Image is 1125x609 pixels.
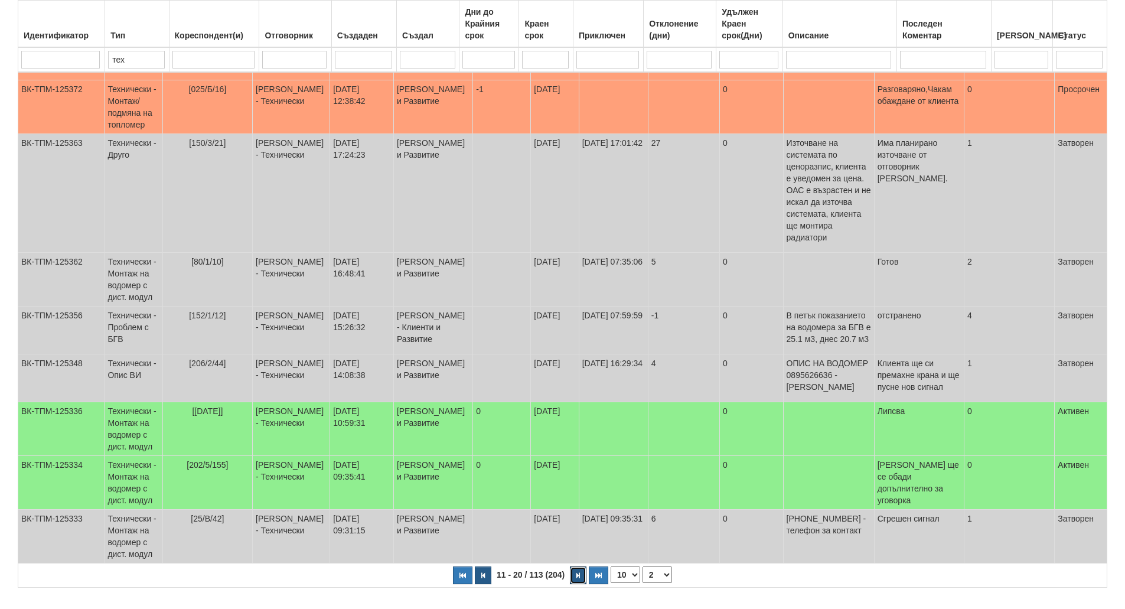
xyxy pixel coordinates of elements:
span: [25/В/42] [191,514,224,523]
td: [DATE] 17:24:23 [330,134,394,253]
td: [PERSON_NAME] - Технически [253,307,330,354]
td: ВК-ТПМ-125372 [18,80,105,134]
span: Клиента ще си премахне крана и ще пусне нов сигнал [878,359,960,392]
span: [80/1/10] [191,257,224,266]
td: [DATE] 09:35:41 [330,456,394,510]
td: Активен [1055,456,1107,510]
div: Отговорник [262,27,328,44]
th: Краен срок: No sort applied, activate to apply an ascending sort [519,1,573,48]
td: 5 [648,253,719,307]
td: Затворен [1055,510,1107,564]
span: 11 - 20 / 113 (204) [494,570,568,579]
span: Готов [878,257,899,266]
td: 0 [719,80,783,134]
td: 0 [719,134,783,253]
td: [DATE] [531,456,579,510]
div: Кореспондент(и) [172,27,256,44]
th: Последен Коментар: No sort applied, activate to apply an ascending sort [896,1,991,48]
p: В петък показанието на водомера за БГВ е 25.1 м3, днес 20.7 м3 [787,310,871,345]
td: Технически - Монтаж/подмяна на топломер [105,80,162,134]
td: 6 [648,510,719,564]
td: [PERSON_NAME] - Технически [253,253,330,307]
td: [DATE] [531,253,579,307]
td: [DATE] 16:48:41 [330,253,394,307]
th: Статус: No sort applied, activate to apply an ascending sort [1052,1,1107,48]
th: Описание: No sort applied, activate to apply an ascending sort [782,1,896,48]
td: Технически - Монтаж на водомер с дист. модул [105,253,162,307]
th: Тип: No sort applied, activate to apply an ascending sort [105,1,169,48]
span: 0 [476,460,481,470]
td: -1 [648,307,719,354]
div: Създаден [335,27,393,44]
td: [DATE] 16:29:34 [579,354,648,402]
div: Създал [400,27,456,44]
span: [152/1/12] [189,311,226,320]
span: [150/3/21] [189,138,226,148]
select: Страница номер [643,566,672,583]
td: [DATE] 14:08:38 [330,354,394,402]
th: Удължен Краен срок(Дни): No sort applied, activate to apply an ascending sort [716,1,782,48]
th: Дни до Крайния срок: No sort applied, activate to apply an ascending sort [459,1,519,48]
td: [PERSON_NAME] и Развитие [393,253,472,307]
span: 0 [476,406,481,416]
td: ВК-ТПМ-125356 [18,307,105,354]
button: Предишна страница [475,566,491,584]
td: [PERSON_NAME] и Развитие [393,456,472,510]
td: Затворен [1055,354,1107,402]
p: ОПИС НА ВОДОМЕР 0895626636 - [PERSON_NAME] [787,357,871,393]
td: [DATE] 09:31:15 [330,510,394,564]
td: 0 [964,80,1054,134]
td: [PERSON_NAME] и Развитие [393,510,472,564]
span: Липсва [878,406,905,416]
span: -1 [476,84,483,94]
td: ВК-ТПМ-125334 [18,456,105,510]
td: Технически - Опис ВИ [105,354,162,402]
td: Затворен [1055,307,1107,354]
td: [DATE] [531,510,579,564]
td: ВК-ТПМ-125333 [18,510,105,564]
th: Брой Файлове: No sort applied, activate to apply an ascending sort [991,1,1052,48]
th: Отклонение (дни): No sort applied, activate to apply an ascending sort [644,1,716,48]
div: Описание [786,27,894,44]
span: [[DATE]] [192,406,223,416]
td: [DATE] 15:26:32 [330,307,394,354]
td: [PERSON_NAME] - Технически [253,354,330,402]
td: [DATE] 07:35:06 [579,253,648,307]
td: [DATE] 07:59:59 [579,307,648,354]
td: ВК-ТПМ-125336 [18,402,105,456]
td: 1 [964,510,1054,564]
td: 0 [719,354,783,402]
div: Последен Коментар [900,15,988,44]
td: [PERSON_NAME] - Технически [253,510,330,564]
th: Приключен: No sort applied, activate to apply an ascending sort [573,1,643,48]
td: [DATE] [531,402,579,456]
td: Технически - Проблем с БГВ [105,307,162,354]
td: ВК-ТПМ-125348 [18,354,105,402]
button: Първа страница [453,566,472,584]
th: Кореспондент(и): No sort applied, activate to apply an ascending sort [169,1,259,48]
td: Технически - Монтаж на водомер с дист. модул [105,510,162,564]
td: ВК-ТПМ-125363 [18,134,105,253]
div: Идентификатор [21,27,102,44]
td: [DATE] 12:38:42 [330,80,394,134]
span: Има планирано източване от отговорник [PERSON_NAME]. [878,138,948,183]
td: [DATE] 09:35:31 [579,510,648,564]
td: 0 [719,510,783,564]
td: [PERSON_NAME] - Клиенти и Развитие [393,307,472,354]
td: Активен [1055,402,1107,456]
td: [DATE] [531,307,579,354]
div: Приключен [576,27,640,44]
p: Източване на системата по ценоразпис, клиента е уведомен за цена. ОАС е възрастен и не искал да и... [787,137,871,243]
div: Краен срок [522,15,569,44]
td: Технически - Монтаж на водомер с дист. модул [105,456,162,510]
p: [PHONE_NUMBER] - телефон за контакт [787,513,871,536]
span: [202/5/155] [187,460,228,470]
td: [PERSON_NAME] - Технически [253,402,330,456]
td: [PERSON_NAME] и Развитие [393,134,472,253]
span: отстранено [878,311,921,320]
span: Сгрешен сигнал [878,514,940,523]
td: [DATE] 10:59:31 [330,402,394,456]
button: Последна страница [589,566,608,584]
button: Следваща страница [570,566,586,584]
td: Затворен [1055,253,1107,307]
